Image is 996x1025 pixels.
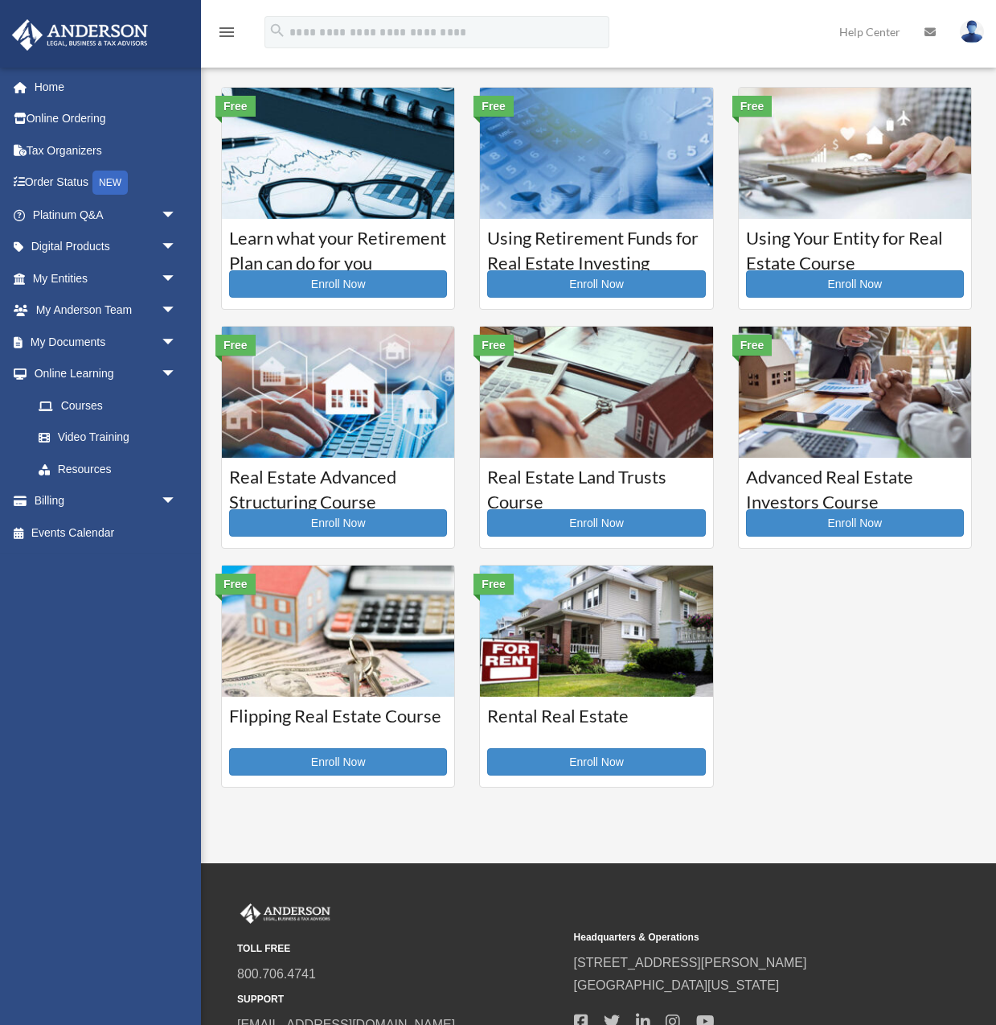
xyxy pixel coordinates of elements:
[23,422,201,454] a: Video Training
[92,171,128,195] div: NEW
[7,19,153,51] img: Anderson Advisors Platinum Portal
[237,967,316,981] a: 800.706.4741
[487,509,705,537] a: Enroll Now
[11,167,201,200] a: Order StatusNEW
[746,226,964,266] h3: Using Your Entity for Real Estate Course
[268,22,286,39] i: search
[161,358,193,391] span: arrow_drop_down
[746,270,964,298] a: Enroll Now
[229,704,447,744] h3: Flipping Real Estate Course
[746,465,964,505] h3: Advanced Real Estate Investors Course
[473,335,514,356] div: Free
[161,199,193,232] span: arrow_drop_down
[11,517,201,549] a: Events Calendar
[11,134,201,167] a: Tax Organizers
[473,574,514,595] div: Free
[161,485,193,518] span: arrow_drop_down
[229,270,447,298] a: Enroll Now
[732,335,773,356] div: Free
[237,904,334,924] img: Anderson Advisors Platinum Portal
[217,23,236,42] i: menu
[23,453,201,485] a: Resources
[487,270,705,298] a: Enroll Now
[11,262,201,294] a: My Entitiesarrow_drop_down
[11,103,201,135] a: Online Ordering
[574,956,807,969] a: [STREET_ADDRESS][PERSON_NAME]
[229,509,447,537] a: Enroll Now
[11,485,201,517] a: Billingarrow_drop_down
[161,262,193,295] span: arrow_drop_down
[23,389,193,422] a: Courses
[11,71,201,103] a: Home
[215,574,256,595] div: Free
[11,358,201,390] a: Online Learningarrow_drop_down
[960,20,984,43] img: User Pic
[574,929,900,946] small: Headquarters & Operations
[11,326,201,358] a: My Documentsarrow_drop_down
[746,509,964,537] a: Enroll Now
[732,96,773,117] div: Free
[487,465,705,505] h3: Real Estate Land Trusts Course
[574,978,780,992] a: [GEOGRAPHIC_DATA][US_STATE]
[11,199,201,231] a: Platinum Q&Aarrow_drop_down
[161,231,193,264] span: arrow_drop_down
[229,748,447,776] a: Enroll Now
[215,96,256,117] div: Free
[237,991,563,1008] small: SUPPORT
[161,294,193,327] span: arrow_drop_down
[217,28,236,42] a: menu
[11,294,201,327] a: My Anderson Teamarrow_drop_down
[237,941,563,957] small: TOLL FREE
[229,465,447,505] h3: Real Estate Advanced Structuring Course
[487,226,705,266] h3: Using Retirement Funds for Real Estate Investing Course
[487,704,705,744] h3: Rental Real Estate
[229,226,447,266] h3: Learn what your Retirement Plan can do for you
[215,335,256,356] div: Free
[11,231,201,263] a: Digital Productsarrow_drop_down
[487,748,705,776] a: Enroll Now
[161,326,193,359] span: arrow_drop_down
[473,96,514,117] div: Free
